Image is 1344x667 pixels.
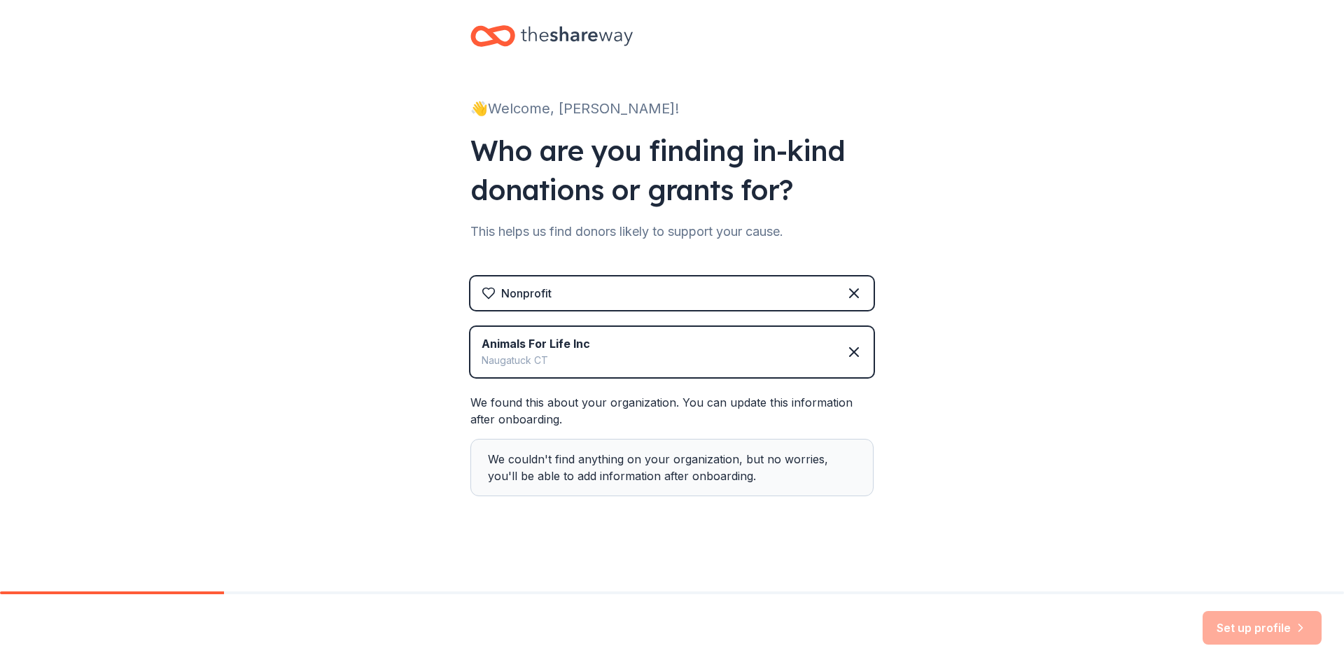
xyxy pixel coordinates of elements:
div: This helps us find donors likely to support your cause. [470,220,874,243]
div: Animals For Life Inc [482,335,590,352]
div: 👋 Welcome, [PERSON_NAME]! [470,97,874,120]
div: We found this about your organization. You can update this information after onboarding. [470,394,874,496]
div: Naugatuck CT [482,352,590,369]
div: We couldn't find anything on your organization, but no worries, you'll be able to add information... [470,439,874,496]
div: Nonprofit [501,285,552,302]
div: Who are you finding in-kind donations or grants for? [470,131,874,209]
